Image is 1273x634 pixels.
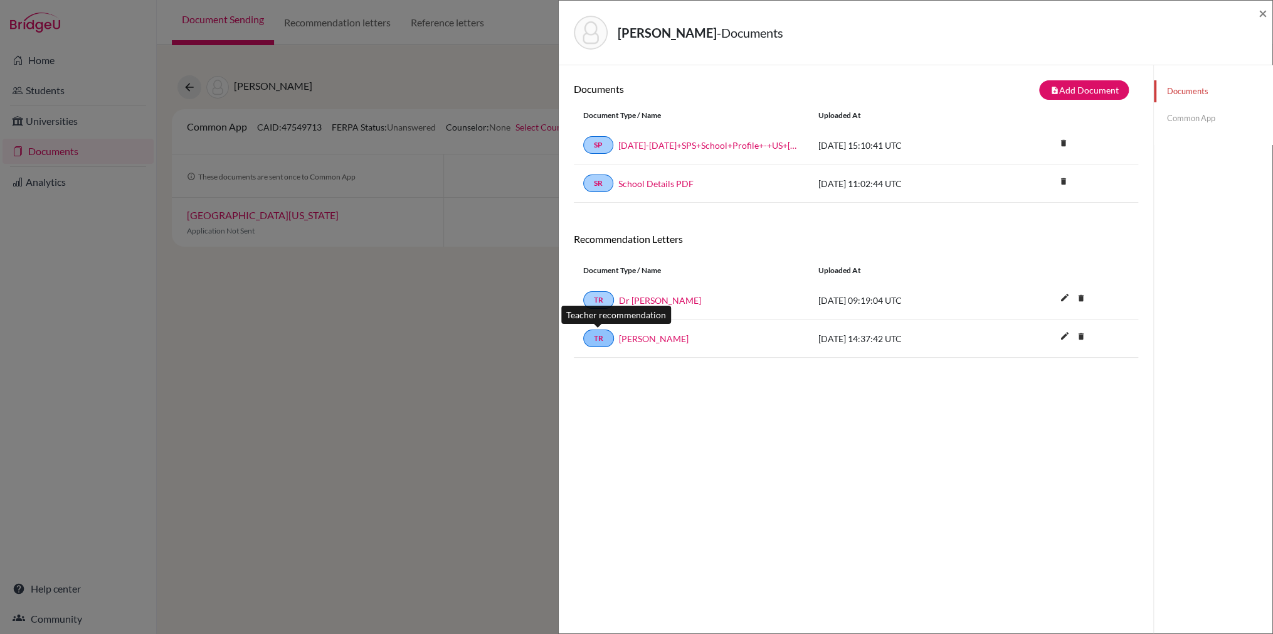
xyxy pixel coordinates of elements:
a: TR [583,330,614,347]
span: [DATE] 09:19:04 UTC [818,295,902,306]
div: Uploaded at [809,265,997,276]
button: edit [1054,328,1075,347]
div: [DATE] 11:02:44 UTC [809,177,997,190]
i: edit [1054,287,1074,308]
button: edit [1054,289,1075,308]
span: - Documents [717,25,783,40]
a: delete [1054,136,1072,153]
a: SP [583,136,613,154]
i: edit [1054,326,1074,346]
a: [PERSON_NAME] [619,332,689,345]
div: Document Type / Name [574,110,809,121]
button: note_addAdd Document [1039,80,1129,100]
a: [DATE]-[DATE]+SPS+School+Profile+-+US+[DOMAIN_NAME]_wide [618,139,800,152]
button: Close [1259,6,1267,21]
div: Document Type / Name [574,265,809,276]
a: delete [1054,174,1072,191]
h6: Documents [574,83,856,95]
a: Common App [1154,107,1272,129]
div: Teacher recommendation [561,306,671,324]
span: × [1259,4,1267,22]
i: delete [1071,289,1090,308]
i: note_add [1050,86,1059,95]
a: TR [583,291,614,309]
i: delete [1054,134,1072,153]
div: [DATE] 15:10:41 UTC [809,139,997,152]
a: School Details PDF [618,177,694,190]
i: delete [1071,327,1090,346]
span: [DATE] 14:37:42 UTC [818,333,902,344]
h6: Recommendation Letters [574,233,1138,245]
div: Uploaded at [809,110,997,121]
i: delete [1054,172,1072,191]
a: delete [1071,291,1090,308]
a: SR [583,175,613,192]
strong: [PERSON_NAME] [618,25,717,40]
a: delete [1071,329,1090,346]
a: Dr [PERSON_NAME] [619,294,701,307]
a: Documents [1154,80,1272,102]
